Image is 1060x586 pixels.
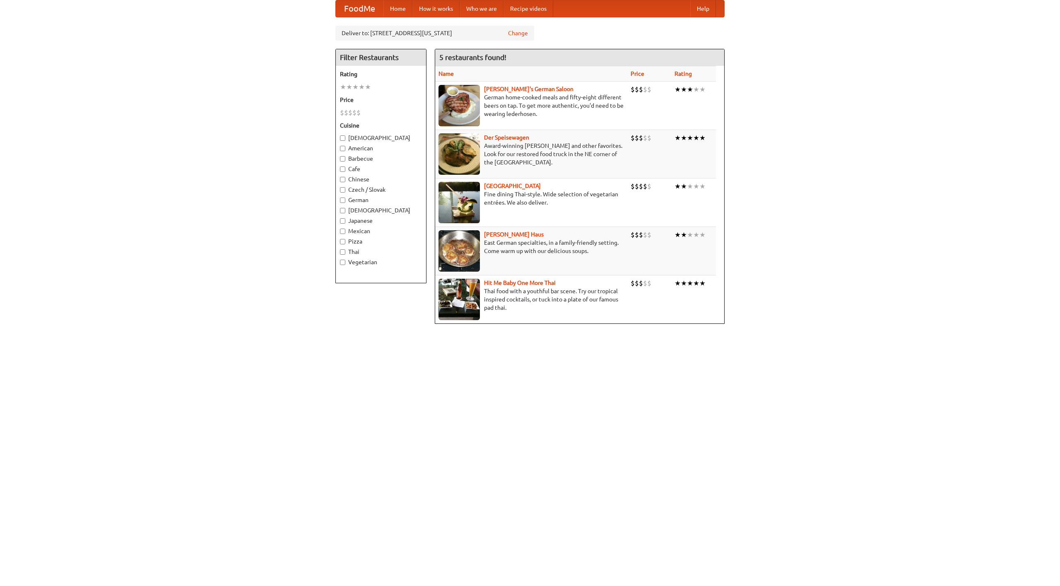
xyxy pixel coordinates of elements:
[340,217,422,225] label: Japanese
[412,0,460,17] a: How it works
[340,229,345,234] input: Mexican
[438,239,624,255] p: East German specialties, in a family-friendly setting. Come warm up with our delicious soups.
[336,0,383,17] a: FoodMe
[438,287,624,312] p: Thai food with a youthful bar scene. Try our tropical inspired cocktails, or tuck into a plate of...
[340,218,345,224] input: Japanese
[359,82,365,92] li: ★
[383,0,412,17] a: Home
[439,53,506,61] ng-pluralize: 5 restaurants found!
[693,230,699,239] li: ★
[340,187,345,193] input: Czech / Slovak
[681,85,687,94] li: ★
[639,182,643,191] li: $
[687,133,693,142] li: ★
[340,258,422,266] label: Vegetarian
[340,248,422,256] label: Thai
[681,230,687,239] li: ★
[352,82,359,92] li: ★
[631,85,635,94] li: $
[631,279,635,288] li: $
[643,230,647,239] li: $
[687,230,693,239] li: ★
[357,108,361,117] li: $
[340,154,422,163] label: Barbecue
[438,142,624,166] p: Award-winning [PERSON_NAME] and other favorites. Look for our restored food truck in the NE corne...
[675,182,681,191] li: ★
[681,279,687,288] li: ★
[352,108,357,117] li: $
[340,239,345,244] input: Pizza
[340,177,345,182] input: Chinese
[340,146,345,151] input: American
[643,133,647,142] li: $
[340,196,422,204] label: German
[484,86,573,92] a: [PERSON_NAME]'s German Saloon
[340,135,345,141] input: [DEMOGRAPHIC_DATA]
[340,70,422,78] h5: Rating
[335,26,534,41] div: Deliver to: [STREET_ADDRESS][US_STATE]
[438,70,454,77] a: Name
[687,85,693,94] li: ★
[643,182,647,191] li: $
[699,133,706,142] li: ★
[340,165,422,173] label: Cafe
[340,134,422,142] label: [DEMOGRAPHIC_DATA]
[340,166,345,172] input: Cafe
[508,29,528,37] a: Change
[484,134,529,141] a: Der Speisewagen
[631,182,635,191] li: $
[438,279,480,320] img: babythai.jpg
[438,85,480,126] img: esthers.jpg
[631,133,635,142] li: $
[693,279,699,288] li: ★
[438,133,480,175] img: speisewagen.jpg
[340,249,345,255] input: Thai
[336,49,426,66] h4: Filter Restaurants
[340,82,346,92] li: ★
[340,96,422,104] h5: Price
[639,230,643,239] li: $
[635,133,639,142] li: $
[346,82,352,92] li: ★
[438,182,480,223] img: satay.jpg
[340,198,345,203] input: German
[693,182,699,191] li: ★
[699,279,706,288] li: ★
[675,230,681,239] li: ★
[635,230,639,239] li: $
[340,260,345,265] input: Vegetarian
[675,70,692,77] a: Rating
[484,231,544,238] a: [PERSON_NAME] Haus
[643,85,647,94] li: $
[340,237,422,246] label: Pizza
[484,280,556,286] a: Hit Me Baby One More Thai
[635,85,639,94] li: $
[687,279,693,288] li: ★
[681,133,687,142] li: ★
[340,156,345,162] input: Barbecue
[675,279,681,288] li: ★
[647,133,651,142] li: $
[438,230,480,272] img: kohlhaus.jpg
[639,85,643,94] li: $
[340,206,422,215] label: [DEMOGRAPHIC_DATA]
[675,85,681,94] li: ★
[348,108,352,117] li: $
[631,230,635,239] li: $
[687,182,693,191] li: ★
[340,227,422,235] label: Mexican
[631,70,644,77] a: Price
[365,82,371,92] li: ★
[681,182,687,191] li: ★
[675,133,681,142] li: ★
[484,183,541,189] b: [GEOGRAPHIC_DATA]
[647,85,651,94] li: $
[503,0,553,17] a: Recipe videos
[647,279,651,288] li: $
[635,182,639,191] li: $
[340,108,344,117] li: $
[693,133,699,142] li: ★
